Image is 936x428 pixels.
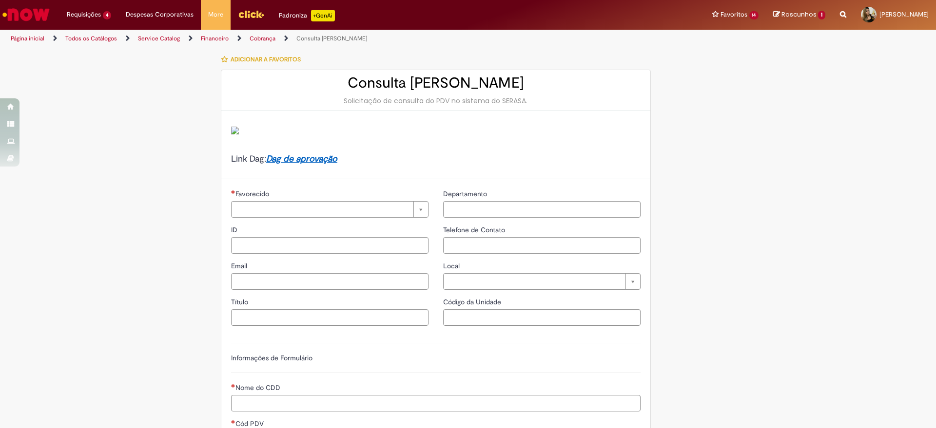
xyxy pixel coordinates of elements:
div: Solicitação de consulta do PDV no sistema do SERASA. [231,96,641,106]
span: Cód PDV [235,419,266,428]
input: Código da Unidade [443,309,641,326]
span: Despesas Corporativas [126,10,194,19]
input: Telefone de Contato [443,237,641,254]
span: 1 [818,11,825,19]
a: Página inicial [11,35,44,42]
img: ServiceNow [1,5,51,24]
img: sys_attachment.do [231,127,239,134]
span: More [208,10,223,19]
span: 14 [749,11,759,19]
a: Limpar campo Favorecido [231,201,429,218]
span: Necessários - Favorecido [235,189,271,198]
span: Necessários [231,420,235,424]
input: Nome do CDD [231,395,641,411]
img: click_logo_yellow_360x200.png [238,7,264,21]
span: Email [231,261,249,270]
input: Departamento [443,201,641,218]
span: Adicionar a Favoritos [231,56,301,63]
div: Padroniza [279,10,335,21]
span: 4 [103,11,111,19]
a: Consulta [PERSON_NAME] [296,35,367,42]
a: Limpar campo Local [443,273,641,290]
p: +GenAi [311,10,335,21]
span: Necessários [231,384,235,388]
span: Necessários [231,190,235,194]
a: Service Catalog [138,35,180,42]
h4: Link Dag: [231,154,641,164]
span: Código da Unidade [443,298,503,306]
span: Rascunhos [781,10,817,19]
span: ID [231,225,239,234]
span: Telefone de Contato [443,225,507,234]
span: Favoritos [721,10,747,19]
a: Dag de aprovação [266,153,337,165]
span: Requisições [67,10,101,19]
button: Adicionar a Favoritos [221,49,306,70]
span: Local [443,261,462,270]
span: [PERSON_NAME] [879,10,929,19]
input: Email [231,273,429,290]
input: ID [231,237,429,254]
a: Rascunhos [773,10,825,19]
input: Título [231,309,429,326]
a: Financeiro [201,35,229,42]
h2: Consulta [PERSON_NAME] [231,75,641,91]
span: Título [231,298,250,306]
label: Informações de Formulário [231,354,312,362]
ul: Trilhas de página [7,30,617,48]
span: Departamento [443,189,489,198]
a: Cobrança [250,35,275,42]
a: Todos os Catálogos [65,35,117,42]
span: Nome do CDD [235,383,282,392]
